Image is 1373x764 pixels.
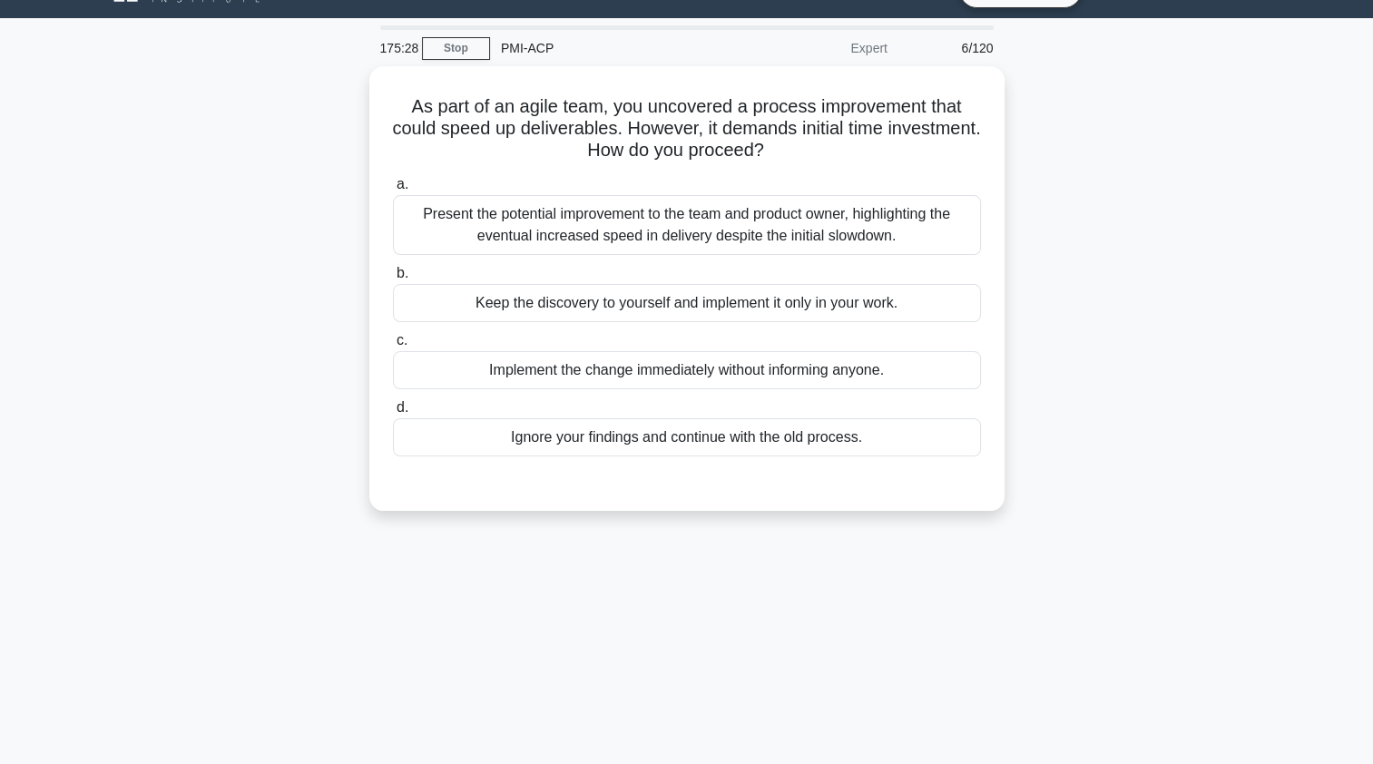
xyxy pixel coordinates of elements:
[422,37,490,60] a: Stop
[397,265,408,280] span: b.
[490,30,740,66] div: PMI-ACP
[393,284,981,322] div: Keep the discovery to yourself and implement it only in your work.
[369,30,422,66] div: 175:28
[393,418,981,456] div: Ignore your findings and continue with the old process.
[397,176,408,191] span: a.
[393,351,981,389] div: Implement the change immediately without informing anyone.
[740,30,898,66] div: Expert
[898,30,1005,66] div: 6/120
[397,332,407,348] span: c.
[397,399,408,415] span: d.
[393,195,981,255] div: Present the potential improvement to the team and product owner, highlighting the eventual increa...
[391,95,983,162] h5: As part of an agile team, you uncovered a process improvement that could speed up deliverables. H...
